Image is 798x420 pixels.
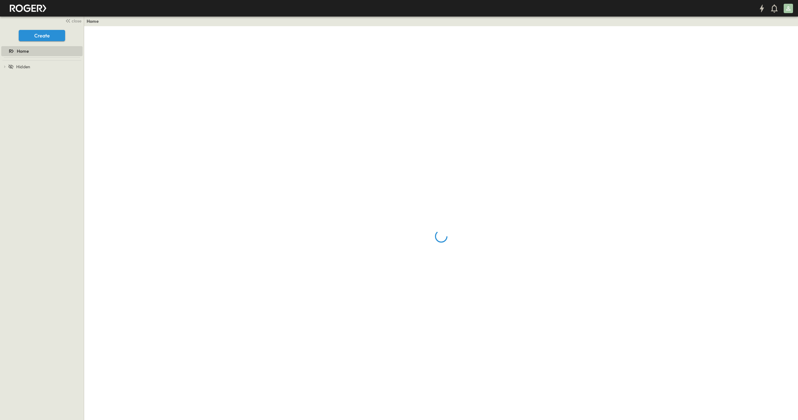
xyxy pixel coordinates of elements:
button: close [63,16,83,25]
a: Home [1,47,81,56]
span: Hidden [16,64,30,70]
span: close [72,18,81,24]
a: Home [87,18,99,24]
span: Home [17,48,29,54]
button: Create [19,30,65,41]
nav: breadcrumbs [87,18,103,24]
